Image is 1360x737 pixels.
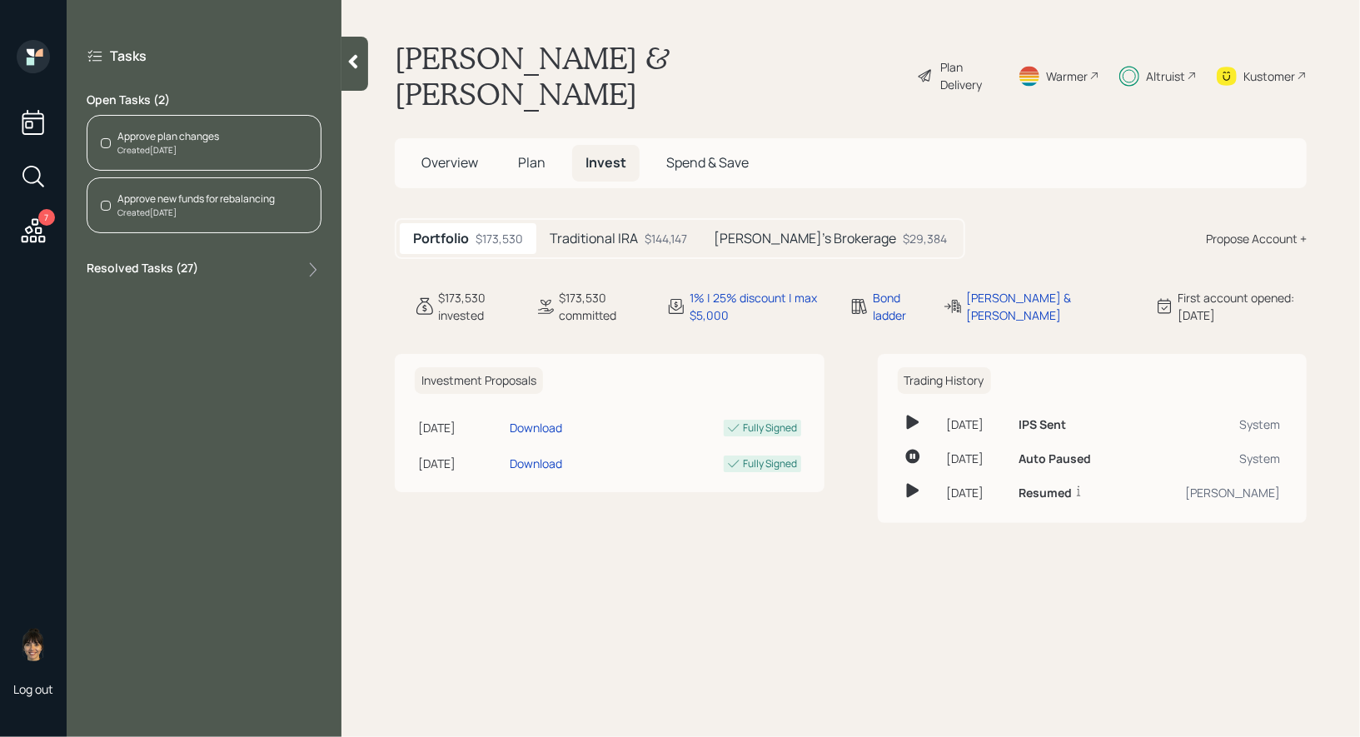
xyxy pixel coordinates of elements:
[744,456,798,471] div: Fully Signed
[1019,418,1066,432] h6: IPS Sent
[117,207,275,219] div: Created [DATE]
[947,484,1005,501] div: [DATE]
[873,289,923,324] div: Bond ladder
[1178,289,1307,324] div: First account opened: [DATE]
[510,455,562,472] div: Download
[13,681,53,697] div: Log out
[438,289,516,324] div: $173,530 invested
[559,289,646,324] div: $173,530 committed
[744,421,798,436] div: Fully Signed
[666,153,749,172] span: Spend & Save
[714,231,896,246] h5: [PERSON_NAME]'s Brokerage
[415,367,543,395] h6: Investment Proposals
[1046,67,1088,85] div: Warmer
[1243,67,1295,85] div: Kustomer
[690,289,829,324] div: 1% | 25% discount | max $5,000
[17,628,50,661] img: treva-nostdahl-headshot.png
[550,231,638,246] h5: Traditional IRA
[941,58,998,93] div: Plan Delivery
[1206,230,1307,247] div: Propose Account +
[898,367,991,395] h6: Trading History
[966,289,1134,324] div: [PERSON_NAME] & [PERSON_NAME]
[645,230,687,247] div: $144,147
[947,450,1005,467] div: [DATE]
[476,230,523,247] div: $173,530
[87,92,321,108] label: Open Tasks ( 2 )
[413,231,469,246] h5: Portfolio
[1019,486,1072,500] h6: Resumed
[510,419,562,436] div: Download
[418,419,503,436] div: [DATE]
[117,192,275,207] div: Approve new funds for rebalancing
[1140,450,1280,467] div: System
[38,209,55,226] div: 7
[421,153,478,172] span: Overview
[395,40,904,112] h1: [PERSON_NAME] & [PERSON_NAME]
[1146,67,1185,85] div: Altruist
[87,260,198,280] label: Resolved Tasks ( 27 )
[1140,484,1280,501] div: [PERSON_NAME]
[110,47,147,65] label: Tasks
[1140,416,1280,433] div: System
[518,153,545,172] span: Plan
[418,455,503,472] div: [DATE]
[117,129,219,144] div: Approve plan changes
[117,144,219,157] div: Created [DATE]
[1019,452,1091,466] h6: Auto Paused
[903,230,947,247] div: $29,384
[947,416,1005,433] div: [DATE]
[585,153,626,172] span: Invest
